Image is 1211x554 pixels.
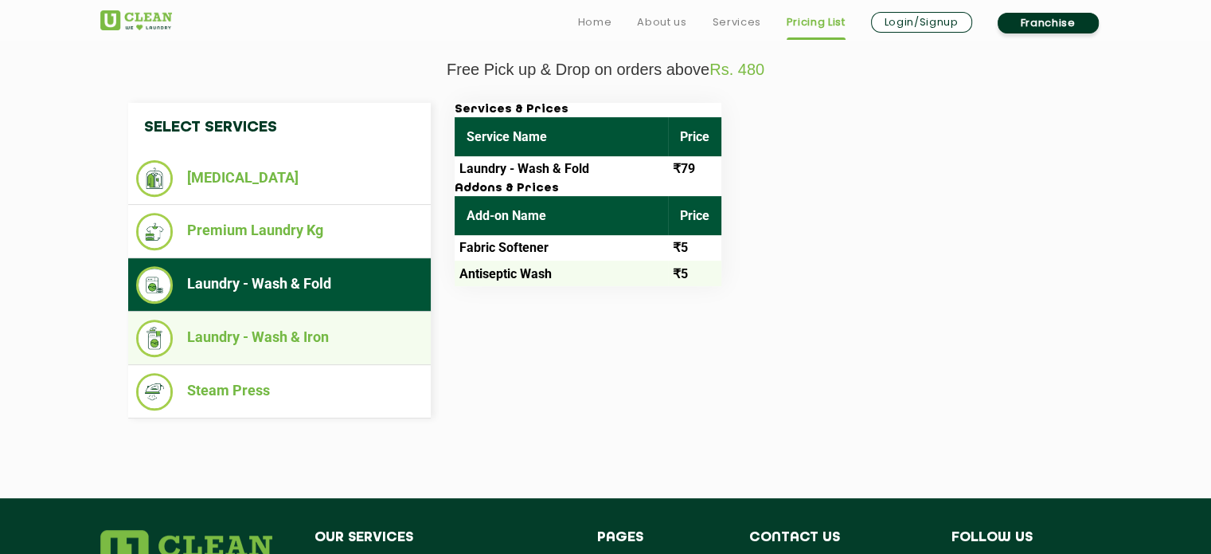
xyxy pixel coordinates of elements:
[871,12,972,33] a: Login/Signup
[455,182,721,196] h3: Addons & Prices
[136,266,423,304] li: Laundry - Wash & Fold
[668,156,721,182] td: ₹79
[455,156,668,182] td: Laundry - Wash & Fold
[787,13,846,32] a: Pricing List
[668,196,721,235] th: Price
[455,196,668,235] th: Add-on Name
[455,261,668,286] td: Antiseptic Wash
[668,261,721,286] td: ₹5
[709,61,764,78] span: Rs. 480
[668,235,721,261] td: ₹5
[136,160,174,197] img: Dry Cleaning
[637,13,686,32] a: About us
[136,160,423,197] li: [MEDICAL_DATA]
[668,117,721,156] th: Price
[455,103,721,117] h3: Services & Prices
[100,61,1111,79] p: Free Pick up & Drop on orders above
[136,213,423,250] li: Premium Laundry Kg
[998,13,1099,33] a: Franchise
[128,103,431,152] h4: Select Services
[136,213,174,250] img: Premium Laundry Kg
[136,373,174,411] img: Steam Press
[136,320,423,357] li: Laundry - Wash & Iron
[455,117,668,156] th: Service Name
[578,13,612,32] a: Home
[136,266,174,304] img: Laundry - Wash & Fold
[136,320,174,357] img: Laundry - Wash & Iron
[100,10,172,30] img: UClean Laundry and Dry Cleaning
[712,13,760,32] a: Services
[136,373,423,411] li: Steam Press
[455,235,668,261] td: Fabric Softener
